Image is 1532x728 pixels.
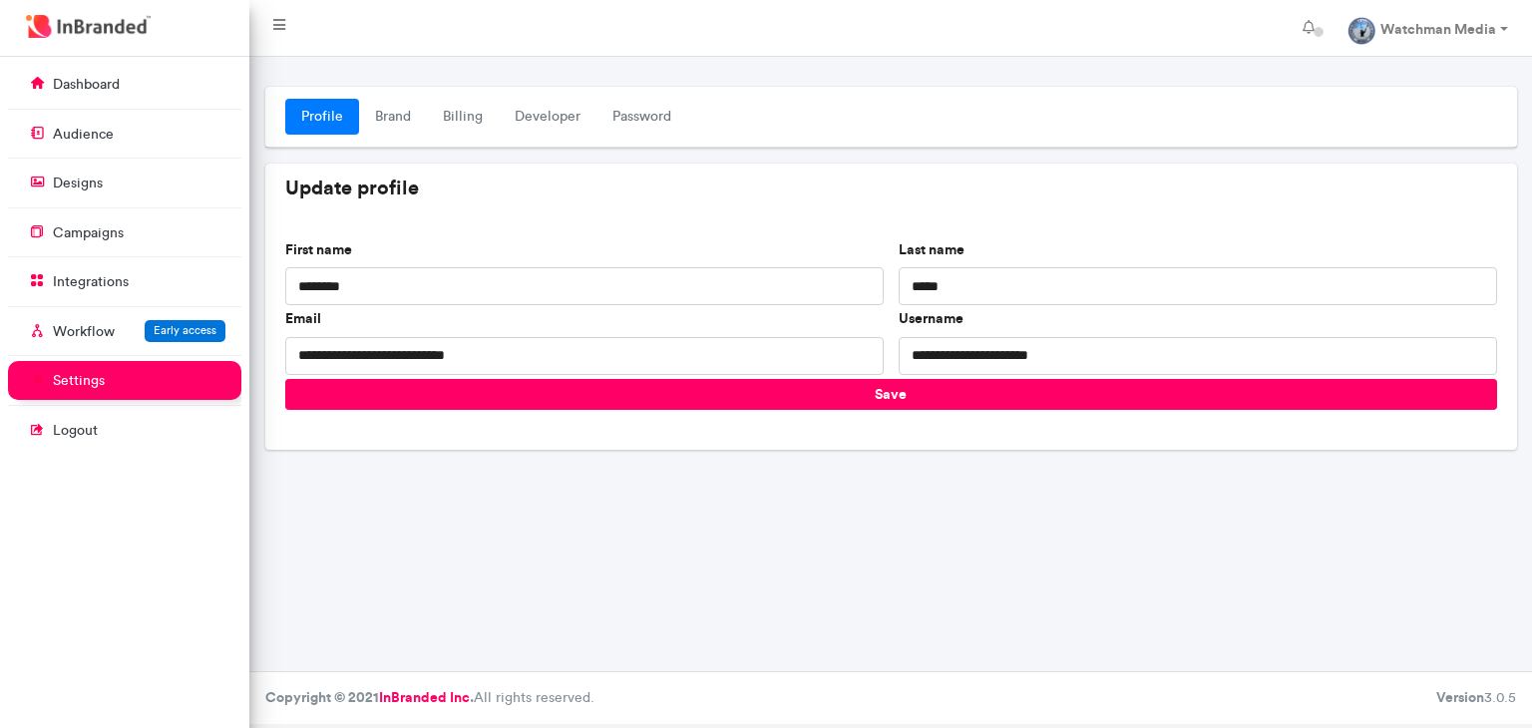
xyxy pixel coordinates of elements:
[1380,20,1496,38] strong: Watchman Media
[53,322,115,342] p: Workflow
[499,99,596,135] a: Developer
[1448,648,1512,708] iframe: chat widget
[285,99,359,135] a: Profile
[285,309,321,329] label: Email
[427,99,499,135] a: Billing
[53,371,105,391] p: settings
[1346,16,1376,46] img: profile dp
[53,272,129,292] p: integrations
[285,379,1497,410] button: Save
[285,240,352,260] label: First name
[1436,688,1516,708] div: 3.0.5
[379,688,470,706] a: InBranded Inc
[53,75,120,95] p: dashboard
[53,421,98,441] p: logout
[899,240,964,260] label: Last name
[285,176,1497,199] h5: Update profile
[154,323,216,337] span: Early access
[899,309,963,329] label: Username
[359,99,427,135] a: Brand
[53,174,103,193] p: designs
[265,688,474,706] strong: Copyright © 2021 .
[596,99,687,135] a: Password
[249,671,1532,724] footer: All rights reserved.
[1436,688,1484,706] b: Version
[53,125,114,145] p: audience
[53,223,124,243] p: campaigns
[21,10,156,43] img: InBranded Logo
